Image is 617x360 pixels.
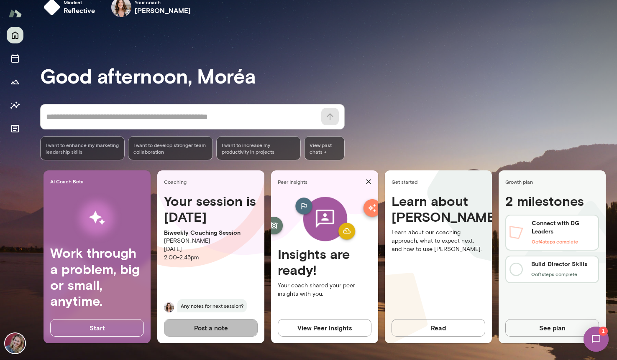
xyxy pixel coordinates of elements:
span: 0 of 4 steps complete [532,238,578,244]
span: Growth plan [505,178,602,185]
div: I want to enhance my marketing leadership skills [40,136,125,160]
span: Peer Insights [278,178,362,185]
img: peer-insights [284,193,366,246]
button: Start [50,319,144,337]
h6: Build Director Skills [531,260,587,268]
span: Coaching [164,178,261,185]
button: Post a note [164,319,258,337]
p: [PERSON_NAME] [164,237,258,245]
img: Moréa Pollet [5,333,25,353]
button: View Peer Insights [278,319,371,337]
div: I want to develop stronger team collaboration [128,136,212,160]
img: Mento [8,5,22,21]
span: 0 of 1 steps complete [531,271,577,277]
button: Growth Plan [7,74,23,90]
h4: Your session is [DATE] [164,193,258,225]
button: See plan [505,319,599,337]
h6: reflective [64,5,95,15]
span: I want to develop stronger team collaboration [133,142,207,155]
img: AI Workflows [60,192,134,245]
h3: Good afternoon, Moréa [40,64,617,87]
span: I want to increase my productivity in projects [222,142,295,155]
span: Any notes for next session? [177,299,247,312]
span: View past chats -> [304,136,345,160]
p: Biweekly Coaching Session [164,228,258,237]
div: I want to increase my productivity in projects [216,136,301,160]
h4: Insights are ready! [278,246,371,278]
p: [DATE] [164,245,258,254]
button: Home [7,27,23,43]
img: Katherine [164,302,174,312]
p: Your coach shared your peer insights with you. [278,281,371,298]
button: Read [392,319,485,337]
span: AI Coach Beta [50,178,147,185]
h6: [PERSON_NAME] [135,5,191,15]
h4: Work through a problem, big or small, anytime. [50,245,144,309]
button: Documents [7,120,23,137]
span: I want to enhance my marketing leadership skills [46,142,119,155]
h4: 2 milestones [505,193,599,212]
p: 2:00 - 2:45pm [164,254,258,262]
p: Learn about our coaching approach, what to expect next, and how to use [PERSON_NAME]. [392,228,485,254]
span: Get started [392,178,489,185]
button: Sessions [7,50,23,67]
h6: Connect with DG Leaders [532,219,595,236]
button: Insights [7,97,23,114]
h4: Learn about [PERSON_NAME] [392,193,485,225]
